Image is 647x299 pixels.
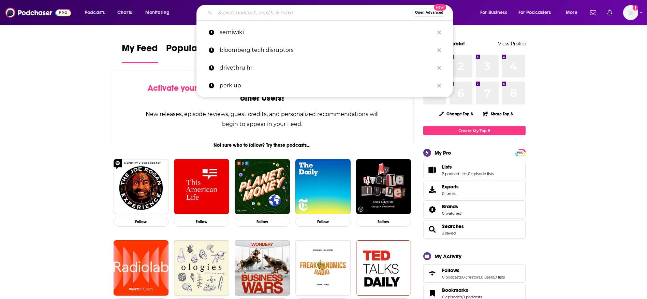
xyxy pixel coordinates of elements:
span: Exports [442,184,459,190]
input: Search podcasts, credits, & more... [215,7,412,18]
a: Follows [442,267,505,273]
img: Ologies with Alie Ward [174,240,229,296]
button: Show profile menu [623,5,638,20]
span: Searches [423,220,526,239]
a: My Feed [122,42,158,63]
a: 0 podcasts [442,275,461,280]
span: Brands [423,200,526,219]
span: Monitoring [145,8,170,17]
span: 0 items [442,191,459,196]
span: For Podcasters [518,8,551,17]
a: Popular Feed [166,42,224,63]
button: open menu [475,7,516,18]
p: bloomberg tech disruptors [220,41,434,59]
a: View Profile [498,40,526,47]
a: Bookmarks [442,287,482,293]
div: Not sure who to follow? Try these podcasts... [111,142,414,148]
span: Lists [423,161,526,179]
div: by following Podcasts, Creators, Lists, and other Users! [145,83,380,103]
span: Open Advanced [415,11,443,14]
span: New [434,4,446,11]
p: drivethru hr [220,59,434,77]
a: Searches [442,223,464,229]
a: Follows [426,269,439,278]
span: Podcasts [85,8,105,17]
img: User Profile [623,5,638,20]
button: Follow [174,217,229,227]
a: The Daily [295,159,351,214]
a: 0 watched [442,211,461,216]
button: open menu [561,7,586,18]
span: , [480,275,481,280]
a: Brands [426,205,439,214]
img: My Favorite Murder with Karen Kilgariff and Georgia Hardstark [356,159,411,214]
a: semiwiki [196,24,453,41]
a: Exports [423,181,526,199]
button: Change Top 8 [435,110,477,118]
button: open menu [80,7,114,18]
a: Lists [442,164,494,170]
span: More [566,8,577,17]
p: perk up [220,77,434,95]
div: My Activity [435,253,461,259]
a: Show notifications dropdown [604,7,615,18]
span: My Feed [122,42,158,58]
img: This American Life [174,159,229,214]
button: Follow [356,217,411,227]
a: Bookmarks [426,288,439,298]
button: Follow [295,217,351,227]
span: Brands [442,203,458,210]
a: 0 episode lists [468,171,494,176]
a: 2 podcast lists [442,171,467,176]
div: My Pro [435,149,451,156]
a: perk up [196,77,453,95]
a: 3 saved [442,231,456,236]
button: Share Top 8 [483,107,513,120]
a: Searches [426,225,439,234]
a: 0 creators [462,275,480,280]
a: Lists [426,165,439,175]
span: Follows [442,267,459,273]
img: Radiolab [114,240,169,296]
span: , [494,275,495,280]
img: Planet Money [235,159,290,214]
button: Follow [235,217,290,227]
a: 0 users [481,275,494,280]
button: Follow [114,217,169,227]
img: Freakonomics Radio [295,240,351,296]
img: Business Wars [235,240,290,296]
a: Charts [113,7,136,18]
div: New releases, episode reviews, guest credits, and personalized recommendations will begin to appe... [145,109,380,129]
a: bloomberg tech disruptors [196,41,453,59]
span: Charts [117,8,132,17]
span: Logged in as abbie.hatfield [623,5,638,20]
span: Popular Feed [166,42,224,58]
img: TED Talks Daily [356,240,411,296]
a: 0 lists [495,275,505,280]
span: Lists [442,164,452,170]
span: Activate your Feed [148,83,218,93]
button: Open AdvancedNew [412,9,446,17]
span: , [467,171,468,176]
a: Brands [442,203,461,210]
span: For Business [480,8,507,17]
a: Create My Top 8 [423,126,526,135]
span: Follows [423,264,526,283]
a: PRO [516,150,525,155]
img: The Joe Rogan Experience [114,159,169,214]
span: Exports [426,185,439,195]
img: Podchaser - Follow, Share and Rate Podcasts [5,6,71,19]
a: Show notifications dropdown [587,7,599,18]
